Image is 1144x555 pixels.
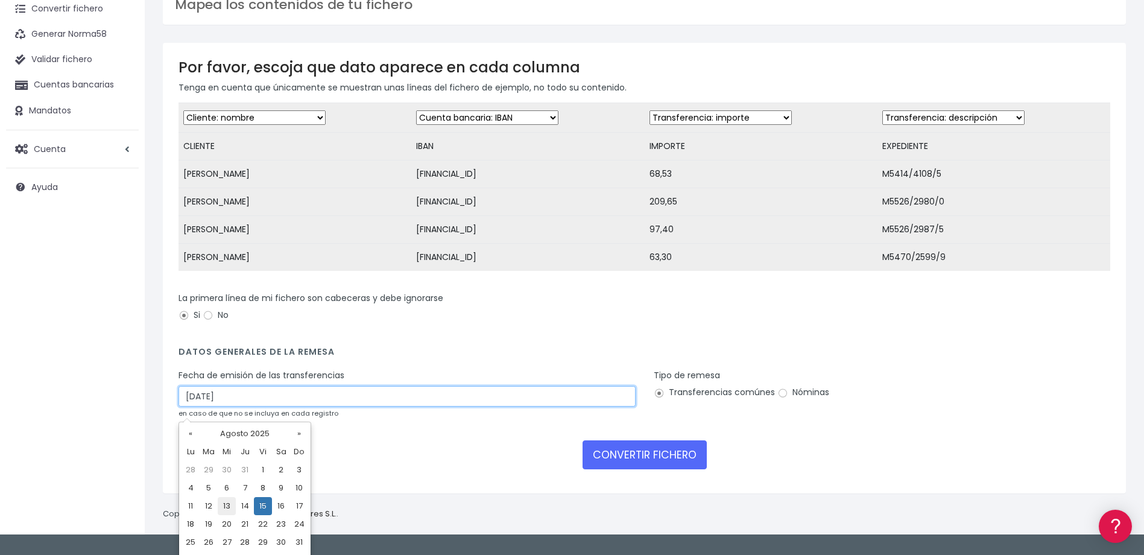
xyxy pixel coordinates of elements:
td: 9 [272,479,290,497]
a: Generar Norma58 [6,22,139,47]
td: [FINANCIAL_ID] [411,160,644,188]
td: 25 [182,533,200,551]
td: 31 [236,461,254,479]
th: Mi [218,443,236,461]
td: 68,53 [645,160,877,188]
a: Cuentas bancarias [6,72,139,98]
td: [FINANCIAL_ID] [411,188,644,216]
td: [FINANCIAL_ID] [411,244,644,271]
a: Cuenta [6,136,139,162]
td: 17 [290,497,308,515]
td: M5470/2599/9 [877,244,1110,271]
td: 12 [200,497,218,515]
td: 31 [290,533,308,551]
p: Copyright © 2025 . [163,508,338,521]
td: M5526/2980/0 [877,188,1110,216]
label: Si [179,309,200,322]
td: 7 [236,479,254,497]
td: 209,65 [645,188,877,216]
td: M5414/4108/5 [877,160,1110,188]
span: Ayuda [31,181,58,193]
div: Convertir ficheros [12,133,229,145]
h4: Datos generales de la remesa [179,347,1110,363]
td: CLIENTE [179,133,411,160]
td: 16 [272,497,290,515]
th: Lu [182,443,200,461]
td: 14 [236,497,254,515]
td: 8 [254,479,272,497]
a: API [12,308,229,327]
h3: Por favor, escoja que dato aparece en cada columna [179,59,1110,76]
td: [PERSON_NAME] [179,188,411,216]
td: 15 [254,497,272,515]
a: POWERED BY ENCHANT [166,347,232,359]
td: 22 [254,515,272,533]
label: Transferencias comúnes [654,386,775,399]
td: 28 [236,533,254,551]
td: 26 [200,533,218,551]
div: Facturación [12,239,229,251]
td: 1 [254,461,272,479]
td: 18 [182,515,200,533]
td: EXPEDIENTE [877,133,1110,160]
td: 4 [182,479,200,497]
td: 30 [218,461,236,479]
td: 29 [254,533,272,551]
th: Do [290,443,308,461]
td: 11 [182,497,200,515]
td: 28 [182,461,200,479]
td: [PERSON_NAME] [179,216,411,244]
a: Validar fichero [6,47,139,72]
th: « [182,425,200,443]
th: » [290,425,308,443]
td: 30 [272,533,290,551]
td: IBAN [411,133,644,160]
td: 29 [200,461,218,479]
td: [PERSON_NAME] [179,244,411,271]
th: Vi [254,443,272,461]
a: Videotutoriales [12,190,229,209]
label: La primera línea de mi fichero son cabeceras y debe ignorarse [179,292,443,305]
td: 6 [218,479,236,497]
button: CONVERTIR FICHERO [583,440,707,469]
td: 27 [218,533,236,551]
a: Mandatos [6,98,139,124]
label: Fecha de emisión de las transferencias [179,369,344,382]
td: 13 [218,497,236,515]
td: M5526/2987/5 [877,216,1110,244]
a: Ayuda [6,174,139,200]
a: General [12,259,229,277]
small: en caso de que no se incluya en cada registro [179,408,338,418]
th: Sa [272,443,290,461]
div: Información general [12,84,229,95]
th: Agosto 2025 [200,425,290,443]
td: 10 [290,479,308,497]
td: [PERSON_NAME] [179,160,411,188]
span: Cuenta [34,142,66,154]
label: No [203,309,229,322]
a: Problemas habituales [12,171,229,190]
td: 21 [236,515,254,533]
td: 23 [272,515,290,533]
div: Programadores [12,290,229,301]
td: 19 [200,515,218,533]
td: 5 [200,479,218,497]
label: Tipo de remesa [654,369,720,382]
td: 20 [218,515,236,533]
td: 97,40 [645,216,877,244]
td: 3 [290,461,308,479]
a: Perfiles de empresas [12,209,229,227]
td: 24 [290,515,308,533]
td: [FINANCIAL_ID] [411,216,644,244]
a: Formatos [12,153,229,171]
a: Información general [12,103,229,121]
td: 2 [272,461,290,479]
label: Nóminas [777,386,829,399]
th: Ma [200,443,218,461]
td: IMPORTE [645,133,877,160]
td: 63,30 [645,244,877,271]
th: Ju [236,443,254,461]
button: Contáctanos [12,323,229,344]
p: Tenga en cuenta que únicamente se muestran unas líneas del fichero de ejemplo, no todo su contenido. [179,81,1110,94]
